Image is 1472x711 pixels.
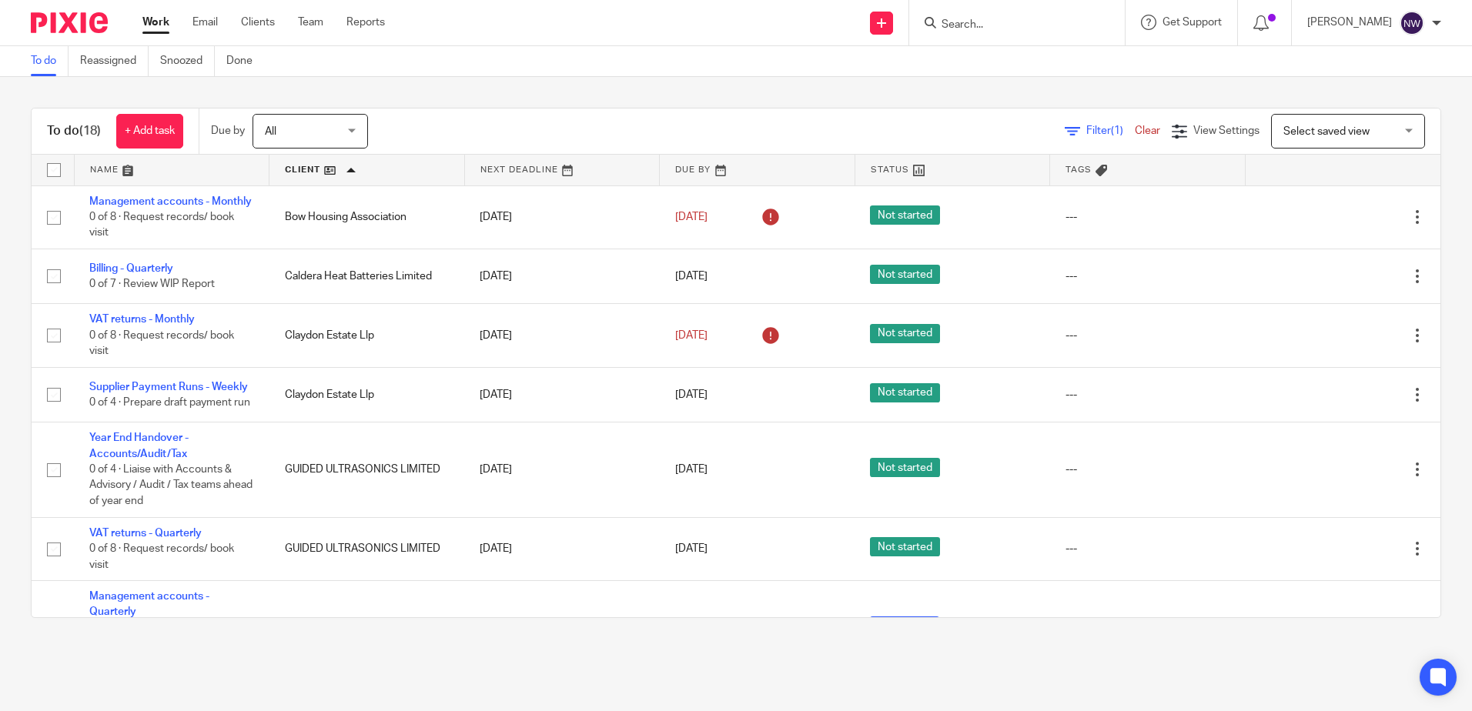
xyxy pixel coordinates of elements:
a: Reports [346,15,385,30]
td: [DATE] [464,422,660,517]
input: Search [940,18,1079,32]
span: (1) [1111,125,1123,136]
h1: To do [47,123,101,139]
span: [DATE] [675,330,708,341]
a: Clear [1135,125,1160,136]
td: Claydon Estate Llp [269,304,465,367]
a: Team [298,15,323,30]
a: Reassigned [80,46,149,76]
a: VAT returns - Monthly [89,314,195,325]
a: Work [142,15,169,30]
a: Email [192,15,218,30]
td: [DATE] [464,304,660,367]
a: Management accounts - Monthly [89,196,252,207]
td: [DATE] [464,185,660,249]
td: [DATE] [464,367,660,422]
div: --- [1066,541,1230,556]
td: Bow Housing Association [269,185,465,249]
div: --- [1066,269,1230,284]
td: Claydon Estate Llp [269,367,465,422]
span: Not started [870,324,940,343]
span: [DATE] [675,464,708,475]
span: Not started [870,383,940,402]
span: 0 of 4 · Liaise with Accounts & Advisory / Audit / Tax teams ahead of year end [89,464,253,506]
span: Tags [1066,165,1092,174]
span: All [265,126,276,137]
span: Get Support [1163,17,1222,28]
a: Snoozed [160,46,215,76]
img: svg%3E [1400,11,1424,35]
div: --- [1066,328,1230,343]
span: Filter [1086,125,1135,136]
span: 0 of 8 · Request records/ book visit [89,212,234,239]
div: --- [1066,209,1230,225]
span: Not started [870,205,940,225]
span: [DATE] [675,212,708,222]
td: [DATE] [464,517,660,580]
a: VAT returns - Quarterly [89,528,202,539]
td: GUIDED ULTRASONICS LIMITED [269,581,465,676]
a: Management accounts - Quarterly [89,591,209,617]
a: Year End Handover - Accounts/Audit/Tax [89,432,189,459]
span: In progress [870,616,939,636]
span: Not started [870,537,940,556]
td: [DATE] [464,581,660,676]
p: [PERSON_NAME] [1307,15,1392,30]
a: Supplier Payment Runs - Weekly [89,382,248,392]
a: Clients [241,15,275,30]
span: 0 of 4 · Prepare draft payment run [89,397,250,408]
a: To do [31,46,69,76]
div: --- [1066,387,1230,402]
td: GUIDED ULTRASONICS LIMITED [269,517,465,580]
span: 0 of 8 · Request records/ book visit [89,543,234,570]
span: [DATE] [675,271,708,282]
img: Pixie [31,12,108,33]
td: GUIDED ULTRASONICS LIMITED [269,422,465,517]
a: Billing - Quarterly [89,263,173,274]
span: 0 of 8 · Request records/ book visit [89,330,234,357]
div: --- [1066,462,1230,477]
a: + Add task [116,114,183,149]
a: Done [226,46,264,76]
span: [DATE] [675,543,708,554]
span: Not started [870,458,940,477]
td: [DATE] [464,249,660,303]
span: (18) [79,125,101,137]
span: Not started [870,265,940,284]
td: Caldera Heat Batteries Limited [269,249,465,303]
span: [DATE] [675,389,708,400]
p: Due by [211,123,245,139]
span: Select saved view [1283,126,1370,137]
span: View Settings [1193,125,1260,136]
span: 0 of 7 · Review WIP Report [89,279,215,289]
